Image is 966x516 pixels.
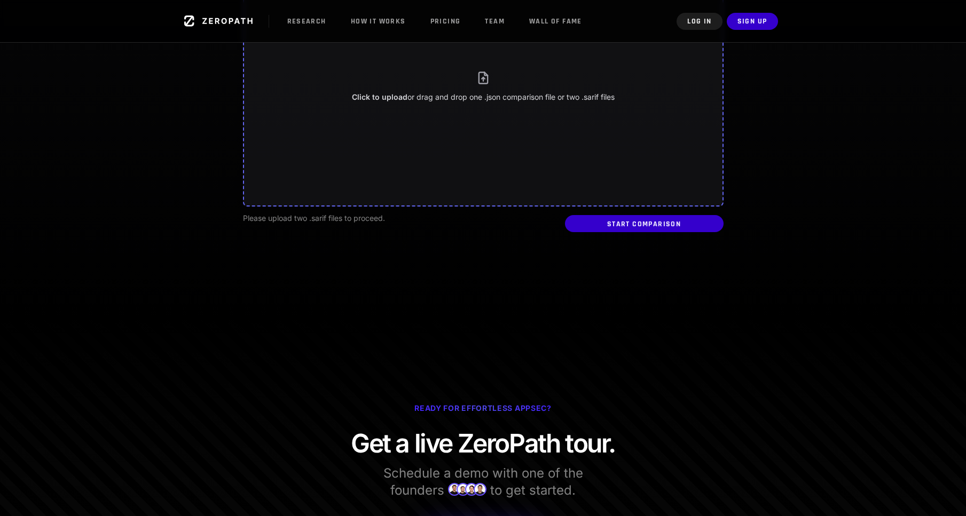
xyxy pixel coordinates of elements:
[340,13,417,30] a: How it Works
[474,13,515,30] a: Team
[475,484,485,495] img: Yaacov Tarko
[727,13,778,30] button: Sign Up
[466,484,477,495] img: Nathan Hrncirik
[352,92,407,101] span: Click to upload
[519,13,593,30] a: Wall of Fame
[414,403,552,414] h4: Ready for effortless AppSec?
[420,13,472,30] a: Pricing
[677,13,722,30] button: Log In
[458,484,468,495] img: Raphael Karger
[383,465,583,499] p: Schedule a demo with one of the founders to get started.
[243,213,385,232] div: Please upload two .sarif files to proceed.
[351,431,615,456] h1: Get a live ZeroPath tour.
[352,92,615,102] p: or drag and drop one .json comparison file or two .sarif files
[449,484,460,495] img: Dean Valentine
[565,215,724,232] button: Start Comparison
[277,13,337,30] a: Research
